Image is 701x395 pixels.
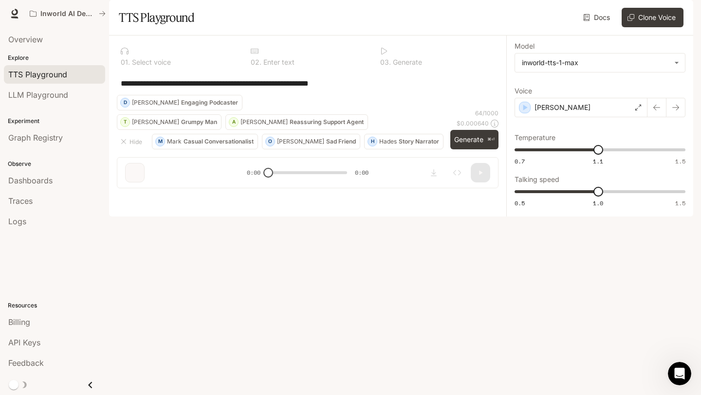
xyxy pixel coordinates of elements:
[40,10,95,18] p: Inworld AI Demos
[581,8,614,27] a: Docs
[262,134,360,149] button: O[PERSON_NAME]Sad Friend
[364,134,443,149] button: HHadesStory Narrator
[240,119,288,125] p: [PERSON_NAME]
[225,114,368,130] button: A[PERSON_NAME]Reassuring Support Agent
[117,95,242,110] button: D[PERSON_NAME]Engaging Podcaster
[130,59,171,66] p: Select voice
[515,199,525,207] span: 0.5
[515,43,535,50] p: Model
[593,199,603,207] span: 1.0
[487,137,495,143] p: ⌘⏎
[121,95,129,110] div: D
[515,54,685,72] div: inworld-tts-1-max
[117,114,221,130] button: T[PERSON_NAME]Grumpy Man
[181,119,217,125] p: Grumpy Man
[515,134,555,141] p: Temperature
[119,8,194,27] h1: TTS Playground
[152,134,258,149] button: MMarkCasual Conversationalist
[450,130,498,150] button: Generate⌘⏎
[622,8,683,27] button: Clone Voice
[399,139,439,144] p: Story Narrator
[515,157,525,165] span: 0.7
[229,114,238,130] div: A
[261,59,295,66] p: Enter text
[391,59,422,66] p: Generate
[379,139,397,144] p: Hades
[326,139,356,144] p: Sad Friend
[515,176,559,183] p: Talking speed
[675,157,685,165] span: 1.5
[277,139,324,144] p: [PERSON_NAME]
[522,58,669,68] div: inworld-tts-1-max
[675,199,685,207] span: 1.5
[515,88,532,94] p: Voice
[25,4,110,23] button: All workspaces
[167,139,182,144] p: Mark
[475,109,498,117] p: 64 / 1000
[668,362,691,385] iframe: Intercom live chat
[117,134,148,149] button: Hide
[266,134,275,149] div: O
[156,134,165,149] div: M
[251,59,261,66] p: 0 2 .
[290,119,364,125] p: Reassuring Support Agent
[121,114,129,130] div: T
[368,134,377,149] div: H
[593,157,603,165] span: 1.1
[535,103,590,112] p: [PERSON_NAME]
[132,100,179,106] p: [PERSON_NAME]
[181,100,238,106] p: Engaging Podcaster
[184,139,254,144] p: Casual Conversationalist
[380,59,391,66] p: 0 3 .
[121,59,130,66] p: 0 1 .
[132,119,179,125] p: [PERSON_NAME]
